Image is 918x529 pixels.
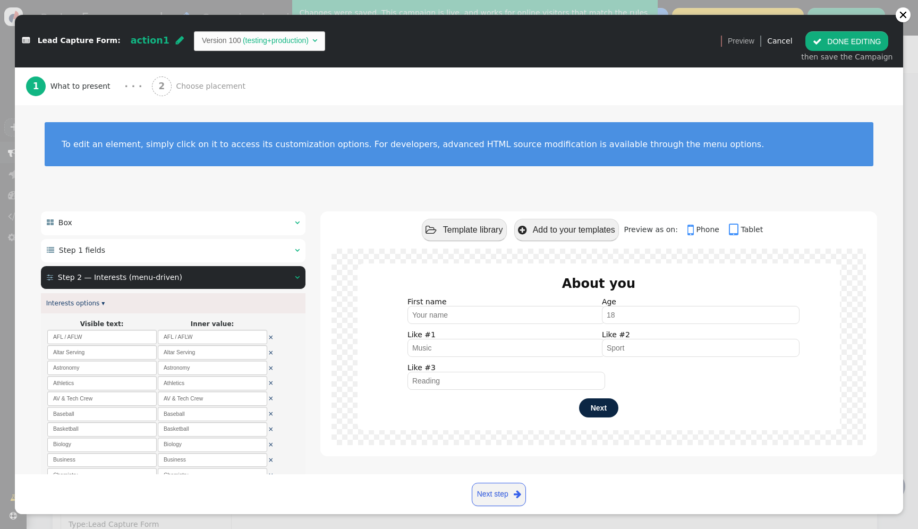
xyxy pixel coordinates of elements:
span: "button" [106,86,137,93]
span: action1 [131,35,169,46]
span: default [240,95,266,103]
span:  [47,246,54,254]
span: color: #0b2644; [25,162,83,169]
th: Visible text: [47,319,157,329]
span: padding-bottom: 10px; [25,124,106,131]
a: × [268,456,274,464]
span:  [687,223,696,237]
span: class [140,86,159,93]
span: " [129,95,132,103]
label: First name [407,297,596,324]
button: Next [579,398,618,417]
a: Cancel [767,37,792,45]
a: Preview [728,31,754,50]
span: Box [58,218,72,227]
span: ' [25,57,29,64]
a: 2 Choose placement [152,67,269,105]
span:  [176,36,184,45]
span: > [64,57,67,64]
span: ) [29,181,33,189]
span: ( [267,95,270,103]
span: "text-align:center;margin-top:16px;display:flex;ga [90,76,282,83]
a: 1 What to present · · · [26,67,152,105]
input: Age [602,306,800,324]
label: Like #3 [407,363,596,390]
span: } [33,57,37,64]
span: div [52,57,64,64]
td: (testing+production) [241,35,310,46]
span: Preview [728,36,754,47]
a: Next step [472,483,526,506]
span: data-style [87,95,125,103]
a: × [268,395,274,402]
span:  [295,219,300,226]
span: Step 1 fields [59,246,105,254]
span: " [37,181,41,189]
span: margin-right: auto; [25,28,98,36]
a: × [268,334,274,341]
span: < [48,76,52,83]
span: < [56,86,60,93]
a: × [268,379,274,387]
b: 2 [159,81,165,91]
span: > [41,181,45,189]
span: max-width: 820px; [25,9,90,16]
span: padding-top: 10px; [25,105,95,112]
span:  [312,37,317,44]
span: args->back_btn_style:html: [140,95,240,103]
span: margin-top: 0; [25,19,79,26]
input: First name [407,306,605,324]
a: × [268,349,274,356]
span: = [102,86,106,93]
span:  [47,274,53,281]
span:  [295,274,300,281]
div: · · · [124,79,142,93]
a: × [268,410,274,417]
span:  [295,246,300,254]
font: Next [591,404,607,412]
td: Version 100 [202,35,241,46]
span: padding-left: 22px; [25,133,98,141]
span: Step 2 — Interests (menu‑driven) [58,273,182,281]
span: font-weight: 700; [25,172,90,179]
span:  [22,37,30,45]
font: About you [562,276,635,291]
th: Inner value: [158,319,267,329]
span: p:10px;justify-content:center;" [282,76,401,83]
b: 1 [33,81,39,91]
span: type [87,86,102,93]
span: background: #eee; [25,152,90,160]
span: ${ [133,95,140,103]
span: border-radius: 999px; [25,143,106,150]
a: × [268,364,274,372]
span: Preview as on: [624,225,685,234]
span:  [514,488,521,501]
span:  [426,225,437,235]
span: = [159,86,163,93]
span: = [87,76,90,83]
a: Phone [687,225,727,234]
label: Like #1 [407,330,596,357]
label: Age [602,297,790,324]
label: Like #2 [602,330,790,357]
span: > [401,76,404,83]
input: Like #1 [407,339,605,357]
span: = [125,95,129,103]
span: What to present [50,81,115,92]
button: Add to your templates [514,219,619,241]
span:  [47,219,54,226]
div: To edit an element, simply click on it to access its customization options. For developers, advan... [62,139,856,149]
div: then save the Campaign [801,52,892,63]
span: ' [25,181,29,189]
span: margin-left: auto; [25,47,95,55]
span: button [60,86,83,93]
span: style [67,76,87,83]
span:  [518,225,526,235]
span: "js-back $flat_btn" [163,86,236,93]
span:  [813,37,822,46]
span: margin-bottom: 0; [25,38,90,45]
a: × [268,441,274,448]
span: Lead Capture Form: [38,37,121,45]
span: Choose placement [176,81,250,92]
span: div [52,76,64,83]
